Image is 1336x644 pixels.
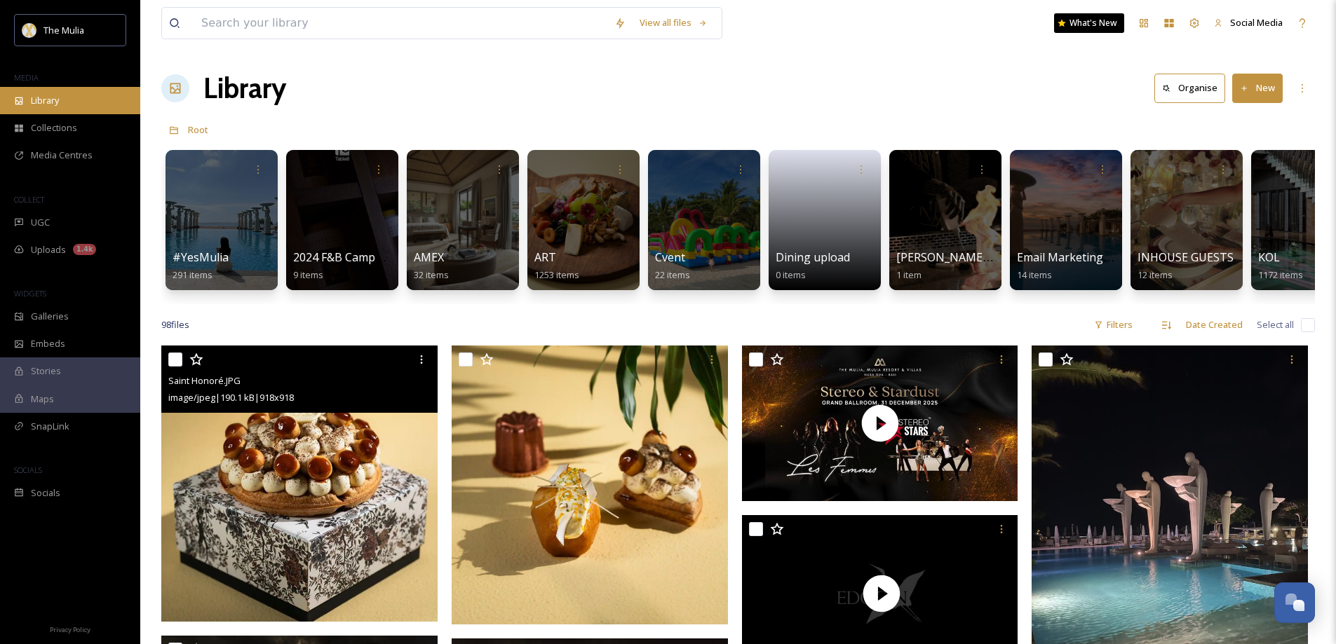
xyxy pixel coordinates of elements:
[896,249,1019,265] span: [PERSON_NAME]'s FILE
[1257,318,1294,331] span: Select all
[188,123,208,136] span: Root
[293,249,398,265] span: 2024 F&B Campaign
[1232,74,1283,102] button: New
[50,625,90,634] span: Privacy Policy
[534,251,579,281] a: ART1253 items
[1138,251,1234,281] a: INHOUSE GUESTS12 items
[31,392,54,406] span: Maps
[1017,249,1138,265] span: Email Marketing / EDM
[1154,74,1232,102] a: Organise
[896,251,1019,281] a: [PERSON_NAME]'s FILE1 item
[293,251,398,281] a: 2024 F&B Campaign9 items
[776,251,850,281] a: Dining upload0 items
[161,318,189,331] span: 98 file s
[31,121,77,135] span: Collections
[43,24,84,36] span: The Mulia
[293,268,323,281] span: 9 items
[742,345,1018,501] img: thumbnail
[1017,251,1138,281] a: Email Marketing / EDM14 items
[414,249,444,265] span: AMEX
[194,8,607,39] input: Search your library
[173,268,212,281] span: 291 items
[1138,268,1173,281] span: 12 items
[168,374,241,387] span: Saint Honoré.JPG
[633,9,715,36] a: View all files
[655,268,690,281] span: 22 items
[14,194,44,205] span: COLLECT
[534,249,556,265] span: ART
[31,216,50,229] span: UGC
[31,420,69,433] span: SnapLink
[1154,74,1225,102] button: Organise
[534,268,579,281] span: 1253 items
[414,268,449,281] span: 32 items
[31,486,60,500] span: Socials
[173,249,229,265] span: #YesMulia
[452,345,731,624] img: Petits Gâteaux Collection.JPG
[776,249,850,265] span: Dining upload
[896,268,922,281] span: 1 item
[1138,249,1234,265] span: INHOUSE GUESTS
[31,364,61,378] span: Stories
[14,72,39,83] span: MEDIA
[31,149,93,162] span: Media Centres
[1274,582,1315,623] button: Open Chat
[1054,13,1124,33] a: What's New
[1017,268,1052,281] span: 14 items
[1087,311,1140,338] div: Filters
[31,94,59,107] span: Library
[31,337,65,350] span: Embeds
[168,391,294,404] span: image/jpeg | 190.1 kB | 918 x 918
[203,67,286,109] a: Library
[14,465,42,475] span: SOCIALS
[1258,251,1303,281] a: KOL1172 items
[161,345,438,622] img: Saint Honoré.JPG
[22,23,36,37] img: mulia_logo.png
[14,288,46,299] span: WIDGETS
[1258,268,1303,281] span: 1172 items
[655,249,685,265] span: Cvent
[655,251,690,281] a: Cvent22 items
[1258,249,1280,265] span: KOL
[73,244,96,255] div: 1.4k
[173,251,229,281] a: #YesMulia291 items
[1230,16,1283,29] span: Social Media
[50,620,90,637] a: Privacy Policy
[31,310,69,323] span: Galleries
[776,268,806,281] span: 0 items
[1207,9,1290,36] a: Social Media
[31,243,66,256] span: Uploads
[188,121,208,138] a: Root
[1179,311,1250,338] div: Date Created
[414,251,449,281] a: AMEX32 items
